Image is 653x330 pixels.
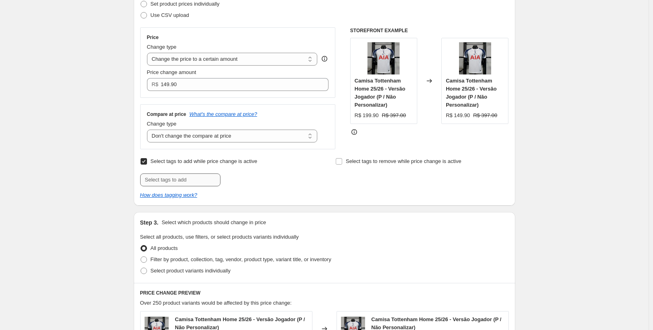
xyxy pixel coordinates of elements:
span: All products [151,245,178,251]
h6: PRICE CHANGE PREVIEW [140,290,509,296]
span: Select tags to add while price change is active [151,158,257,164]
span: R$ [152,81,159,87]
h6: STOREFRONT EXAMPLE [350,27,509,34]
img: rn-image_picker_lib_temp_f937b835-6c00-47bc-a3c6-2db840713a46_80x.jpg [367,42,400,74]
span: Select tags to remove while price change is active [346,158,461,164]
h3: Price [147,34,159,41]
span: Select product variants individually [151,268,231,274]
p: Select which products should change in price [161,219,266,227]
span: Price change amount [147,69,196,75]
span: Camisa Tottenham Home 25/26 - Versão Jogador (P / Não Personalizar) [355,78,405,108]
div: help [320,55,329,63]
h3: Compare at price [147,111,186,118]
div: R$ 149.90 [446,111,470,120]
input: Select tags to add [140,173,220,186]
button: What's the compare at price? [190,111,257,117]
strike: R$ 397.00 [473,111,497,120]
span: Set product prices individually [151,1,220,7]
span: Change type [147,121,177,127]
input: 80.00 [161,78,316,91]
h2: Step 3. [140,219,159,227]
img: rn-image_picker_lib_temp_f937b835-6c00-47bc-a3c6-2db840713a46_80x.jpg [459,42,491,74]
strike: R$ 397.00 [382,111,406,120]
a: How does tagging work? [140,192,197,198]
span: Camisa Tottenham Home 25/26 - Versão Jogador (P / Não Personalizar) [446,78,496,108]
span: Filter by product, collection, tag, vendor, product type, variant title, or inventory [151,256,331,262]
span: Over 250 product variants would be affected by this price change: [140,300,292,306]
span: Change type [147,44,177,50]
span: Use CSV upload [151,12,189,18]
div: R$ 199.90 [355,111,379,120]
span: Select all products, use filters, or select products variants individually [140,234,299,240]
